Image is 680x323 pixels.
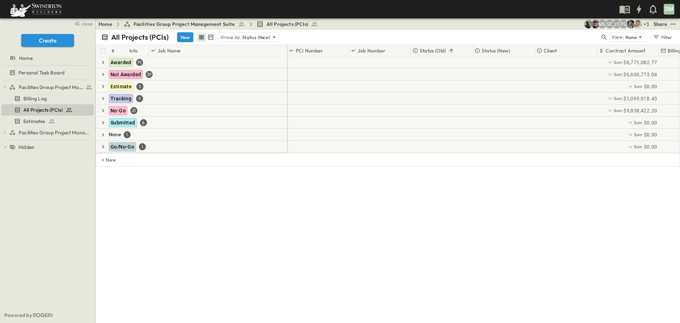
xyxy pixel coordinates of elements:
[9,128,92,138] a: Facilities Group Project Management Suite (Copy)
[664,4,674,15] div: DM
[136,83,143,90] div: 5
[23,95,47,102] span: Billing Log
[623,107,657,114] span: $9,838,422.20
[296,47,323,54] p: PCI Number
[358,47,385,54] p: Job Number
[644,119,657,126] span: $0.00
[614,71,622,77] p: Sum
[23,118,45,125] span: Estimates
[242,34,271,41] p: Status (New)
[124,131,131,138] div: 1
[19,55,33,62] span: Home
[146,71,153,78] div: 29
[140,119,147,126] div: 6
[598,20,607,28] div: Monique Magallon (monique.magallon@swinerton.com)
[1,116,94,127] div: Estimatestest
[591,20,600,28] img: Mark Sotelo (mark.sotelo@swinerton.com)
[18,69,64,76] span: Personal Task Board
[98,21,112,28] a: Home
[266,21,308,28] span: All Projects (PCIs)
[612,33,624,41] p: View:
[206,33,215,41] button: kanban view
[605,20,614,28] div: Sebastian Canal (sebastian.canal@swinerton.com)
[623,71,657,78] span: $6,600,773.04
[109,131,121,138] p: None
[614,95,622,101] p: Sum
[196,32,216,43] div: table view
[614,59,622,65] p: Sum
[18,144,34,151] span: Hidden
[110,96,131,101] span: Tracking
[634,20,642,28] img: Aaron Anderson (aaron.anderson@swinerton.com)
[21,34,74,47] button: Create
[606,47,646,54] p: Contract Amount
[623,59,657,66] span: $6,771,082.77
[669,20,677,28] button: test
[19,129,91,136] span: Facilities Group Project Management Suite (Copy)
[9,82,92,92] a: Facilities Group Project Management Suite
[158,47,180,54] p: Job Name
[644,143,657,150] span: $0.00
[110,60,131,65] span: Awarded
[124,21,245,28] a: Facilities Group Project Management Suite
[256,21,318,28] a: All Projects (PCIs)
[652,33,673,41] div: Filter
[110,72,141,77] span: Not Awarded
[98,21,322,28] nav: breadcrumbs
[447,47,455,55] button: Sort
[650,32,674,42] button: Filter
[420,47,446,54] p: Status (Old)
[129,41,138,61] div: Info
[110,120,135,126] span: Submitted
[634,83,642,89] p: Sum
[614,107,622,113] p: Sum
[644,21,651,28] p: + 3
[8,2,63,17] img: 6c363589ada0b36f064d841b69d3a419a338230e66bb0a533688fa5cc3e9e735.png
[625,34,637,41] p: None
[128,45,149,56] div: Info
[110,45,128,56] div: #
[1,93,94,104] div: Billing Logtest
[644,131,657,138] span: $0.00
[1,53,92,63] a: Home
[110,144,134,150] span: Go/No-Go
[653,21,667,28] div: Share
[584,20,593,28] img: Joshua Whisenant (josh@tryroger.com)
[1,116,92,126] a: Estimates
[634,119,642,126] p: Sum
[177,32,193,42] button: New
[1,104,94,116] div: All Projects (PCIs)test
[112,41,114,61] div: #
[1,68,92,78] a: Personal Task Board
[136,95,143,102] div: 9
[644,83,657,90] span: $0.00
[110,108,126,113] span: No-Go
[102,156,106,163] p: + New
[130,107,137,114] div: 21
[110,84,132,89] span: Estimate
[1,127,94,138] div: Facilities Group Project Management Suite (Copy)test
[23,106,63,113] span: All Projects (PCIs)
[1,94,92,104] a: Billing Log
[619,20,628,28] div: Pat Gil (pgil@swinerton.com)
[663,3,675,15] button: DM
[221,34,241,41] p: Group by:
[19,84,84,91] span: Facilities Group Project Management Suite
[482,47,510,54] p: Status (New)
[81,20,92,27] span: close
[1,67,94,78] div: Personal Task Boardtest
[623,95,657,102] span: $1,069,918.45
[197,33,206,41] button: row view
[1,82,94,93] div: Facilities Group Project Management Suitetest
[634,132,642,138] p: Sum
[627,20,635,28] img: Saul Zepeda (saul.zepeda@swinerton.com)
[612,20,621,28] div: Juan Sanchez (juan.sanchez@swinerton.com)
[544,47,557,54] p: Client
[71,18,94,28] button: close
[134,21,235,28] span: Facilities Group Project Management Suite
[634,144,642,150] p: Sum
[111,32,169,42] p: All Projects (PCIs)
[1,105,92,115] a: All Projects (PCIs)
[136,59,143,66] div: 79
[139,143,146,150] div: 1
